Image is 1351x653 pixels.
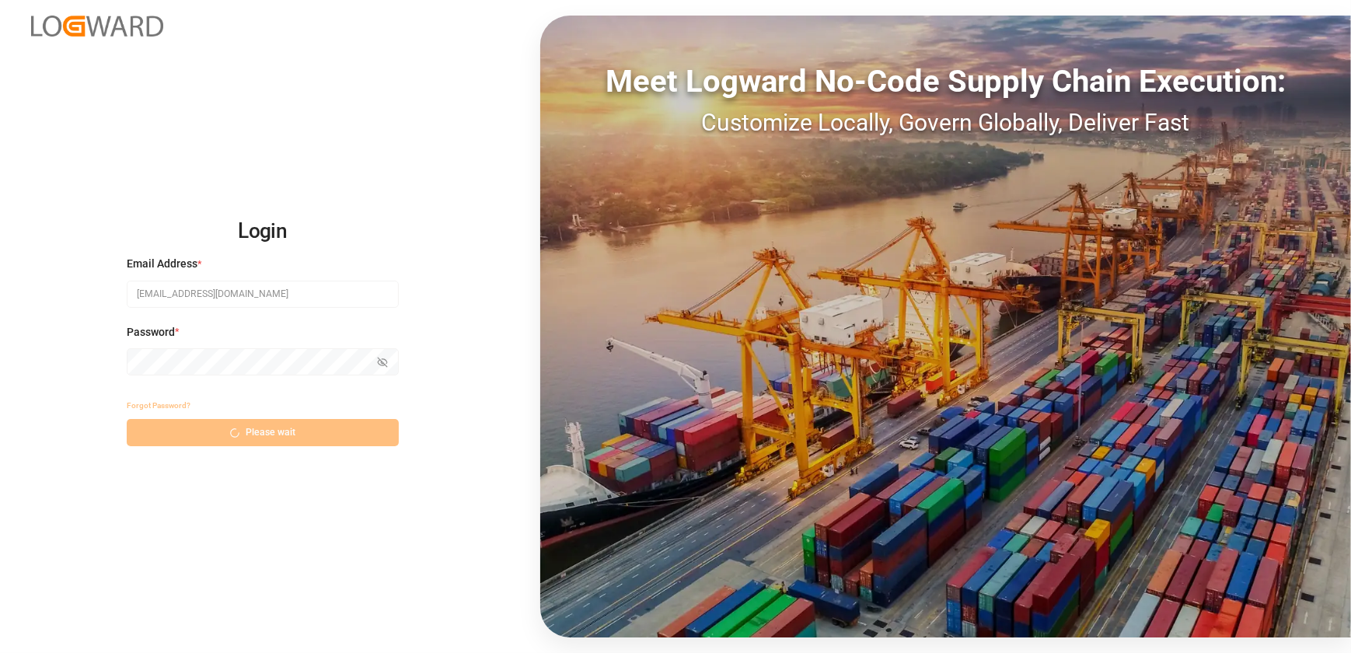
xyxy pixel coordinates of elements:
div: Customize Locally, Govern Globally, Deliver Fast [540,105,1351,140]
input: Enter your email [127,281,399,308]
h2: Login [127,207,399,257]
span: Email Address [127,256,197,272]
span: Password [127,324,175,340]
img: Logward_new_orange.png [31,16,163,37]
div: Meet Logward No-Code Supply Chain Execution: [540,58,1351,105]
